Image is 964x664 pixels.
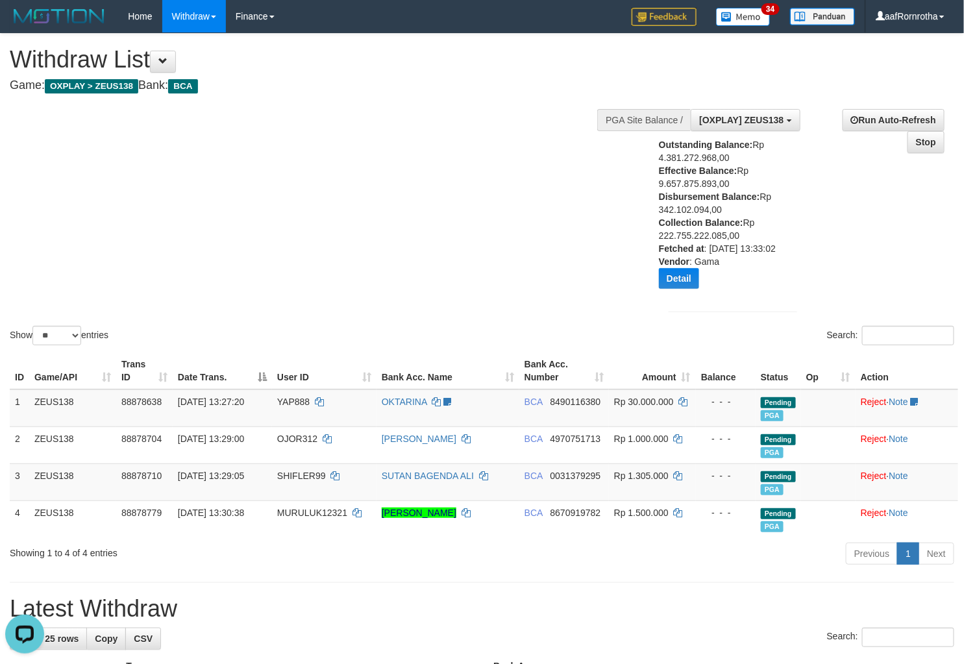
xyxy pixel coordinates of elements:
[761,508,796,519] span: Pending
[10,541,392,559] div: Showing 1 to 4 of 4 entries
[827,628,954,647] label: Search:
[614,471,669,481] span: Rp 1.305.000
[134,633,153,644] span: CSV
[382,471,474,481] a: SUTAN BAGENDA ALI
[10,426,29,463] td: 2
[691,109,800,131] button: [OXPLAY] ZEUS138
[801,352,856,389] th: Op: activate to sort column ascending
[5,5,44,44] button: Open LiveChat chat widget
[659,191,760,202] b: Disbursement Balance:
[861,508,887,518] a: Reject
[45,79,138,93] span: OXPLAY > ZEUS138
[525,508,543,518] span: BCA
[761,410,784,421] span: Marked by aafmaleo
[29,389,116,427] td: ZEUS138
[10,463,29,500] td: 3
[889,434,908,444] a: Note
[761,471,796,482] span: Pending
[659,140,753,150] b: Outstanding Balance:
[761,447,784,458] span: Marked by aafnoeunsreypich
[29,426,116,463] td: ZEUS138
[10,326,108,345] label: Show entries
[614,434,669,444] span: Rp 1.000.000
[659,243,704,254] b: Fetched at
[843,109,945,131] a: Run Auto-Refresh
[889,471,908,481] a: Note
[550,397,601,407] span: Copy 8490116380 to clipboard
[277,434,317,444] span: OJOR312
[897,543,919,565] a: 1
[701,469,750,482] div: - - -
[761,434,796,445] span: Pending
[761,484,784,495] span: Marked by aafnoeunsreypich
[856,426,958,463] td: ·
[699,115,784,125] span: [OXPLAY] ZEUS138
[377,352,519,389] th: Bank Acc. Name: activate to sort column ascending
[659,256,689,267] b: Vendor
[29,463,116,500] td: ZEUS138
[10,596,954,622] h1: Latest Withdraw
[701,432,750,445] div: - - -
[10,500,29,537] td: 4
[272,352,377,389] th: User ID: activate to sort column ascending
[116,352,173,389] th: Trans ID: activate to sort column ascending
[382,508,456,518] a: [PERSON_NAME]
[827,326,954,345] label: Search:
[919,543,954,565] a: Next
[889,508,908,518] a: Note
[525,434,543,444] span: BCA
[614,508,669,518] span: Rp 1.500.000
[790,8,855,25] img: panduan.png
[10,79,630,92] h4: Game: Bank:
[846,543,898,565] a: Previous
[908,131,945,153] a: Stop
[10,47,630,73] h1: Withdraw List
[609,352,696,389] th: Amount: activate to sort column ascending
[597,109,691,131] div: PGA Site Balance /
[701,506,750,519] div: - - -
[716,8,771,26] img: Button%20Memo.svg
[756,352,801,389] th: Status
[659,166,737,176] b: Effective Balance:
[696,352,756,389] th: Balance
[382,397,427,407] a: OKTARINA
[614,397,674,407] span: Rp 30.000.000
[659,268,699,289] button: Detail
[761,397,796,408] span: Pending
[550,508,601,518] span: Copy 8670919782 to clipboard
[125,628,161,650] a: CSV
[550,471,601,481] span: Copy 0031379295 to clipboard
[659,138,782,299] div: Rp 4.381.272.968,00 Rp 9.657.875.893,00 Rp 342.102.094,00 Rp 222.755.222.085,00 : [DATE] 13:33:02...
[889,397,908,407] a: Note
[277,397,310,407] span: YAP888
[525,471,543,481] span: BCA
[525,397,543,407] span: BCA
[10,352,29,389] th: ID
[861,434,887,444] a: Reject
[856,463,958,500] td: ·
[861,397,887,407] a: Reject
[121,508,162,518] span: 88878779
[632,8,697,26] img: Feedback.jpg
[178,434,244,444] span: [DATE] 13:29:00
[168,79,197,93] span: BCA
[121,471,162,481] span: 88878710
[10,389,29,427] td: 1
[29,352,116,389] th: Game/API: activate to sort column ascending
[10,6,108,26] img: MOTION_logo.png
[856,389,958,427] td: ·
[761,521,784,532] span: Marked by aafnoeunsreypich
[277,471,326,481] span: SHIFLER99
[86,628,126,650] a: Copy
[550,434,601,444] span: Copy 4970751713 to clipboard
[659,217,743,228] b: Collection Balance:
[861,471,887,481] a: Reject
[178,471,244,481] span: [DATE] 13:29:05
[862,326,954,345] input: Search:
[173,352,272,389] th: Date Trans.: activate to sort column descending
[382,434,456,444] a: [PERSON_NAME]
[178,397,244,407] span: [DATE] 13:27:20
[277,508,347,518] span: MURULUK12321
[95,633,117,644] span: Copy
[856,352,958,389] th: Action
